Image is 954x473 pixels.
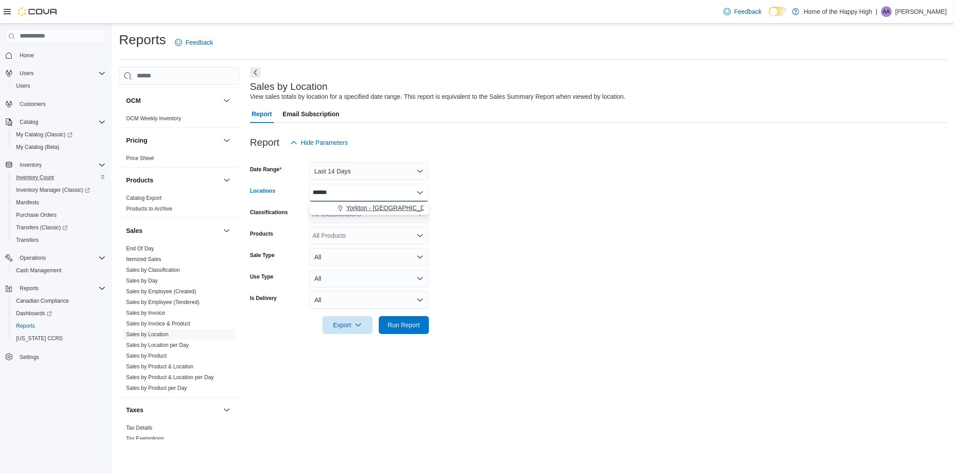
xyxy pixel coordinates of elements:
span: Sales by Product per Day [126,384,187,392]
span: Sales by Location [126,331,169,338]
span: Dashboards [13,308,106,319]
button: Operations [16,253,50,263]
a: Tax Exemptions [126,435,164,442]
div: View sales totals by location for a specified date range. This report is equivalent to the Sales ... [250,92,626,101]
a: My Catalog (Classic) [13,129,76,140]
div: Taxes [119,422,239,448]
span: Inventory [20,161,42,169]
a: Itemized Sales [126,256,161,262]
span: Sales by Location per Day [126,342,189,349]
button: Export [322,316,373,334]
a: My Catalog (Classic) [9,128,109,141]
button: Sales [221,225,232,236]
span: Users [13,80,106,91]
span: Customers [16,98,106,110]
a: Feedback [171,34,216,51]
a: Settings [16,352,42,363]
span: Yorkton - [GEOGRAPHIC_DATA] - Fire & Flower [346,203,481,212]
img: Cova [18,7,58,16]
button: Hide Parameters [287,134,352,152]
button: OCM [126,96,220,105]
span: Catalog [20,118,38,126]
button: Inventory [16,160,45,170]
h3: OCM [126,96,141,105]
span: Tax Details [126,424,153,431]
a: Sales by Product per Day [126,385,187,391]
button: Catalog [16,117,42,127]
button: Catalog [2,116,109,128]
a: Feedback [720,3,765,21]
p: [PERSON_NAME] [895,6,947,17]
span: Sales by Employee (Tendered) [126,299,199,306]
span: Cash Management [16,267,61,274]
span: Reports [16,283,106,294]
a: Sales by Invoice & Product [126,321,190,327]
a: Reports [13,321,38,331]
a: Customers [16,99,49,110]
button: All [309,248,429,266]
span: Catalog [16,117,106,127]
div: Pricing [119,153,239,167]
label: Classifications [250,209,288,216]
span: Manifests [13,197,106,208]
span: Transfers (Classic) [13,222,106,233]
h3: Products [126,176,153,185]
button: Next [250,67,261,78]
button: Home [2,49,109,62]
span: Sales by Invoice & Product [126,320,190,327]
a: Users [13,80,34,91]
a: End Of Day [126,245,154,252]
button: Transfers [9,234,109,246]
span: Inventory [16,160,106,170]
span: Catalog Export [126,194,161,202]
span: Sales by Product & Location [126,363,194,370]
span: Canadian Compliance [16,297,69,304]
div: Products [119,193,239,218]
span: Washington CCRS [13,333,106,344]
a: Dashboards [13,308,55,319]
button: Pricing [126,136,220,145]
button: Inventory [2,159,109,171]
h3: Taxes [126,405,144,414]
span: Operations [20,254,46,262]
button: Open list of options [416,232,424,239]
button: Settings [2,350,109,363]
a: Price Sheet [126,155,154,161]
a: Purchase Orders [13,210,60,220]
span: Sales by Employee (Created) [126,288,196,295]
button: Reports [9,320,109,332]
span: OCM Weekly Inventory [126,115,181,122]
button: Last 14 Days [309,162,429,180]
a: Cash Management [13,265,65,276]
a: Tax Details [126,425,153,431]
button: Products [221,175,232,186]
span: Cash Management [13,265,106,276]
span: Operations [16,253,106,263]
div: Austin Antila [881,6,892,17]
a: Manifests [13,197,42,208]
button: Run Report [379,316,429,334]
span: Manifests [16,199,39,206]
a: Home [16,50,38,61]
div: OCM [119,113,239,127]
span: Purchase Orders [13,210,106,220]
span: Home [20,52,34,59]
span: My Catalog (Classic) [13,129,106,140]
span: Reports [20,285,38,292]
button: Taxes [221,405,232,415]
a: Sales by Invoice [126,310,165,316]
span: Hide Parameters [301,138,348,147]
p: | [876,6,878,17]
button: All [309,270,429,287]
span: Itemized Sales [126,256,161,263]
button: Users [2,67,109,80]
span: Reports [13,321,106,331]
button: Close list of options [416,189,424,196]
span: Price Sheet [126,155,154,162]
span: [US_STATE] CCRS [16,335,63,342]
a: Canadian Compliance [13,296,72,306]
div: Choose from the following options [309,202,429,215]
